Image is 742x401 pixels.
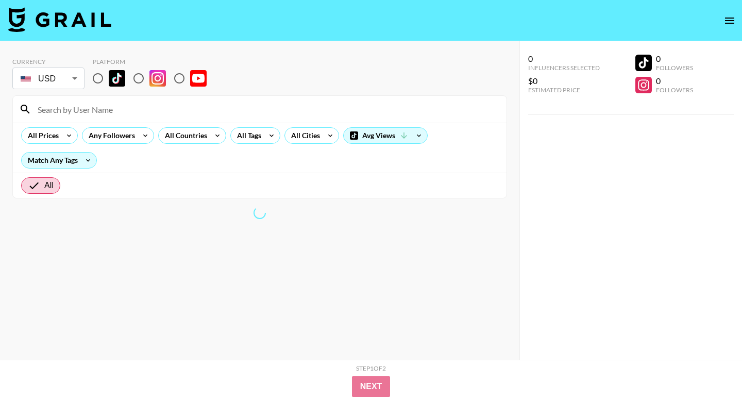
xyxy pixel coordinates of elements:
[231,128,263,143] div: All Tags
[656,86,693,94] div: Followers
[528,64,600,72] div: Influencers Selected
[82,128,137,143] div: Any Followers
[109,70,125,87] img: TikTok
[719,10,740,31] button: open drawer
[14,70,82,88] div: USD
[12,58,85,65] div: Currency
[44,179,54,192] span: All
[252,206,267,221] span: Refreshing lists, bookers, clients, countries, tags, cities, talent, talent...
[528,86,600,94] div: Estimated Price
[656,64,693,72] div: Followers
[22,153,96,168] div: Match Any Tags
[344,128,427,143] div: Avg Views
[159,128,209,143] div: All Countries
[93,58,215,65] div: Platform
[8,7,111,32] img: Grail Talent
[356,364,386,372] div: Step 1 of 2
[31,101,500,118] input: Search by User Name
[352,376,391,397] button: Next
[528,54,600,64] div: 0
[22,128,61,143] div: All Prices
[528,76,600,86] div: $0
[656,76,693,86] div: 0
[149,70,166,87] img: Instagram
[190,70,207,87] img: YouTube
[656,54,693,64] div: 0
[285,128,322,143] div: All Cities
